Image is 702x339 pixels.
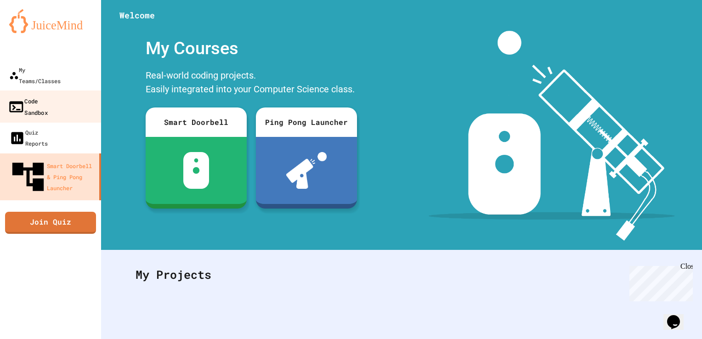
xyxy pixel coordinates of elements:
[146,107,247,137] div: Smart Doorbell
[183,152,209,189] img: sdb-white.svg
[5,212,96,234] a: Join Quiz
[9,64,61,86] div: My Teams/Classes
[141,66,362,101] div: Real-world coding projects. Easily integrated into your Computer Science class.
[286,152,327,189] img: ppl-with-ball.png
[126,257,677,293] div: My Projects
[429,31,675,241] img: banner-image-my-projects.png
[9,127,48,149] div: Quiz Reports
[626,262,693,301] iframe: chat widget
[9,158,96,196] div: Smart Doorbell & Ping Pong Launcher
[9,9,92,33] img: logo-orange.svg
[256,107,357,137] div: Ping Pong Launcher
[8,95,48,118] div: Code Sandbox
[4,4,63,58] div: Chat with us now!Close
[663,302,693,330] iframe: chat widget
[141,31,362,66] div: My Courses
